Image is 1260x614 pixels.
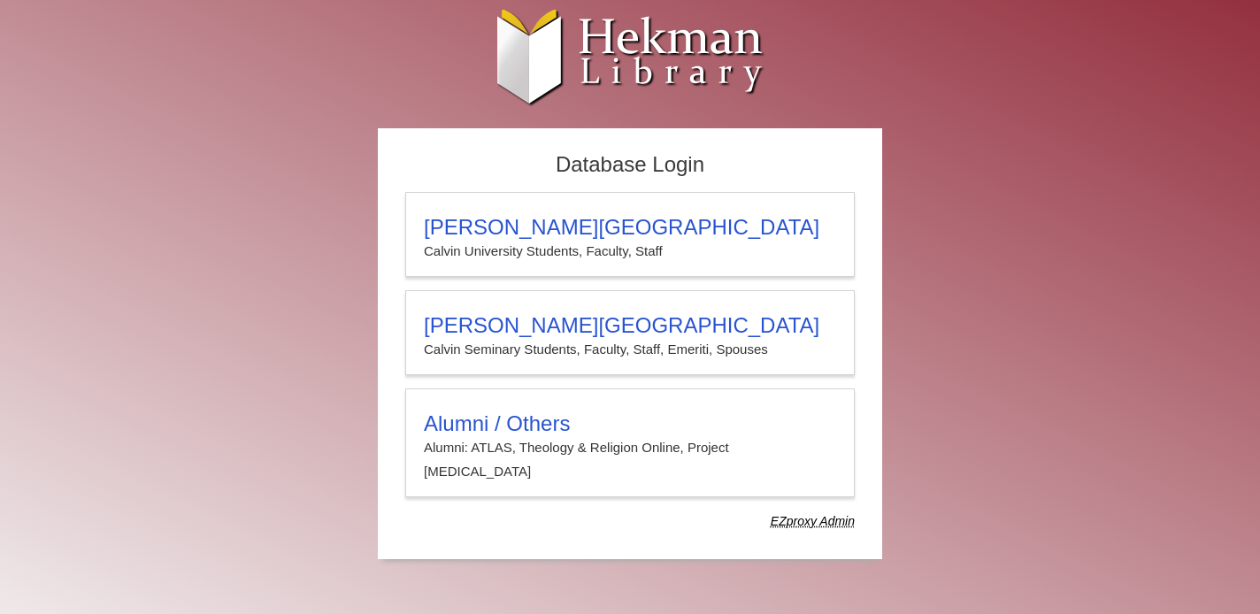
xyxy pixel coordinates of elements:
p: Calvin Seminary Students, Faculty, Staff, Emeriti, Spouses [424,338,836,361]
h3: [PERSON_NAME][GEOGRAPHIC_DATA] [424,215,836,240]
h2: Database Login [396,147,864,183]
h3: Alumni / Others [424,411,836,436]
dfn: Use Alumni login [771,514,855,528]
a: [PERSON_NAME][GEOGRAPHIC_DATA]Calvin University Students, Faculty, Staff [405,192,855,277]
a: [PERSON_NAME][GEOGRAPHIC_DATA]Calvin Seminary Students, Faculty, Staff, Emeriti, Spouses [405,290,855,375]
summary: Alumni / OthersAlumni: ATLAS, Theology & Religion Online, Project [MEDICAL_DATA] [424,411,836,483]
p: Calvin University Students, Faculty, Staff [424,240,836,263]
p: Alumni: ATLAS, Theology & Religion Online, Project [MEDICAL_DATA] [424,436,836,483]
h3: [PERSON_NAME][GEOGRAPHIC_DATA] [424,313,836,338]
